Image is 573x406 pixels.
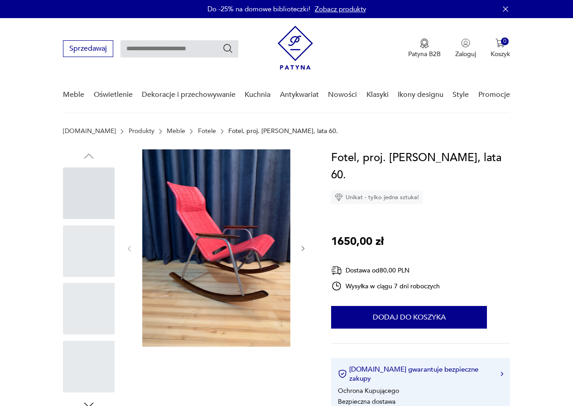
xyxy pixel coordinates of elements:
[408,38,441,58] a: Ikona medaluPatyna B2B
[278,26,313,70] img: Patyna - sklep z meblami i dekoracjami vintage
[501,38,509,45] div: 0
[455,38,476,58] button: Zaloguj
[453,77,469,112] a: Style
[198,128,216,135] a: Fotele
[461,38,470,48] img: Ikonka użytkownika
[94,77,133,112] a: Oświetlenie
[328,77,357,112] a: Nowości
[338,397,395,406] li: Bezpieczna dostawa
[167,128,185,135] a: Meble
[496,38,505,48] img: Ikona koszyka
[408,50,441,58] p: Patyna B2B
[280,77,319,112] a: Antykwariat
[207,5,310,14] p: Do -25% na domowe biblioteczki!
[408,38,441,58] button: Patyna B2B
[331,265,440,276] div: Dostawa od 80,00 PLN
[331,265,342,276] img: Ikona dostawy
[63,46,113,53] a: Sprzedawaj
[315,5,366,14] a: Zobacz produkty
[245,77,270,112] a: Kuchnia
[455,50,476,58] p: Zaloguj
[129,128,154,135] a: Produkty
[501,372,503,376] img: Ikona strzałki w prawo
[228,128,338,135] p: Fotel, proj. [PERSON_NAME], lata 60.
[331,191,423,204] div: Unikat - tylko jedna sztuka!
[338,369,347,378] img: Ikona certyfikatu
[63,77,84,112] a: Meble
[63,40,113,57] button: Sprzedawaj
[420,38,429,48] img: Ikona medalu
[142,77,236,112] a: Dekoracje i przechowywanie
[398,77,443,112] a: Ikony designu
[335,193,343,201] img: Ikona diamentu
[331,281,440,291] div: Wysyłka w ciągu 7 dni roboczych
[338,387,399,395] li: Ochrona Kupującego
[491,50,510,58] p: Koszyk
[331,306,487,329] button: Dodaj do koszyka
[331,149,510,184] h1: Fotel, proj. [PERSON_NAME], lata 60.
[222,43,233,54] button: Szukaj
[491,38,510,58] button: 0Koszyk
[331,233,384,250] p: 1650,00 zł
[142,149,290,347] img: Zdjęcie produktu Fotel, proj. Takeshi Nii, lata 60.
[366,77,389,112] a: Klasyki
[478,77,510,112] a: Promocje
[338,365,503,383] button: [DOMAIN_NAME] gwarantuje bezpieczne zakupy
[63,128,116,135] a: [DOMAIN_NAME]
